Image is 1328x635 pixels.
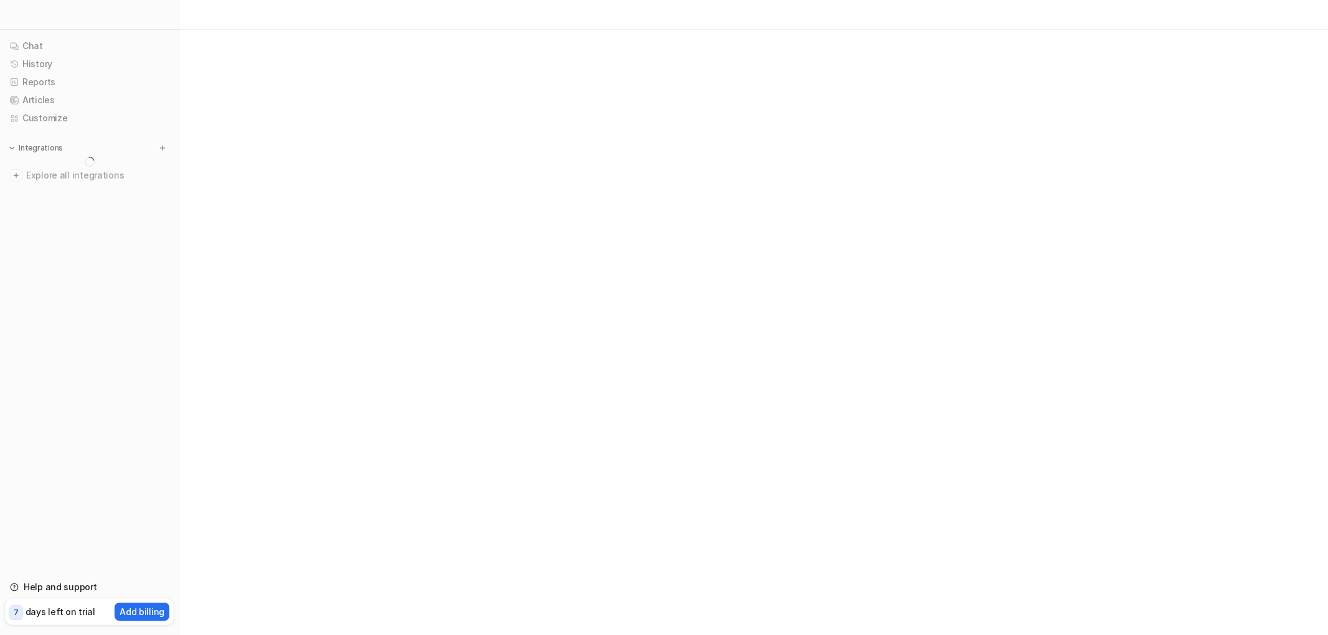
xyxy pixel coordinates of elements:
a: Customize [5,109,174,127]
p: Integrations [19,143,63,153]
a: History [5,55,174,73]
img: explore all integrations [10,169,22,182]
img: expand menu [7,144,16,152]
img: menu_add.svg [158,144,167,152]
a: Reports [5,73,174,91]
a: Help and support [5,578,174,596]
p: days left on trial [26,605,95,618]
span: Explore all integrations [26,165,169,185]
p: 7 [14,607,19,618]
button: Integrations [5,142,67,154]
button: Add billing [115,603,169,621]
a: Chat [5,37,174,55]
p: Add billing [120,605,164,618]
a: Explore all integrations [5,167,174,184]
a: Articles [5,91,174,109]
